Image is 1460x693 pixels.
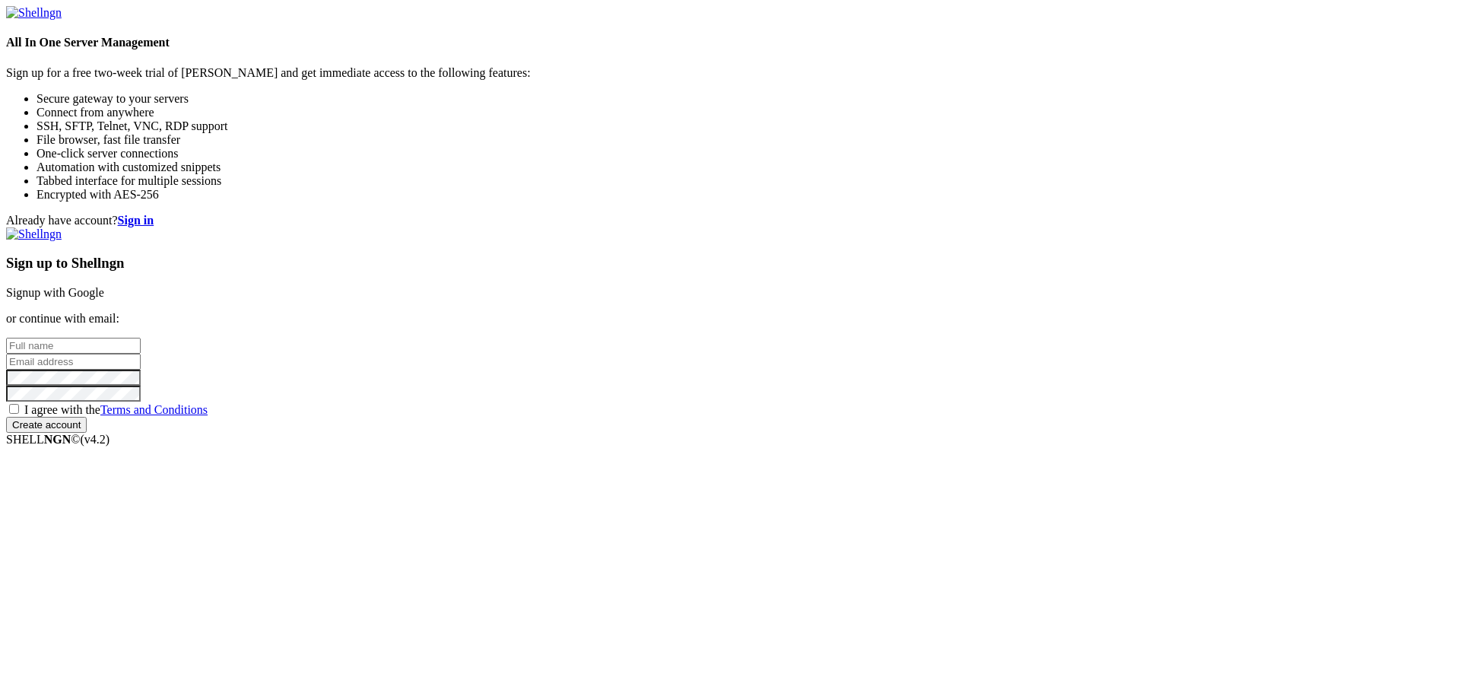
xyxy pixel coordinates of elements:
p: Sign up for a free two-week trial of [PERSON_NAME] and get immediate access to the following feat... [6,66,1454,80]
span: 4.2.0 [81,433,110,446]
li: Tabbed interface for multiple sessions [36,174,1454,188]
li: One-click server connections [36,147,1454,161]
h4: All In One Server Management [6,36,1454,49]
input: I agree with theTerms and Conditions [9,404,19,414]
li: SSH, SFTP, Telnet, VNC, RDP support [36,119,1454,133]
img: Shellngn [6,227,62,241]
input: Full name [6,338,141,354]
input: Email address [6,354,141,370]
span: SHELL © [6,433,109,446]
a: Signup with Google [6,286,104,299]
li: Encrypted with AES-256 [36,188,1454,202]
a: Sign in [118,214,154,227]
h3: Sign up to Shellngn [6,255,1454,272]
div: Already have account? [6,214,1454,227]
a: Terms and Conditions [100,403,208,416]
li: File browser, fast file transfer [36,133,1454,147]
img: Shellngn [6,6,62,20]
b: NGN [44,433,71,446]
li: Automation with customized snippets [36,161,1454,174]
span: I agree with the [24,403,208,416]
input: Create account [6,417,87,433]
li: Secure gateway to your servers [36,92,1454,106]
li: Connect from anywhere [36,106,1454,119]
p: or continue with email: [6,312,1454,326]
